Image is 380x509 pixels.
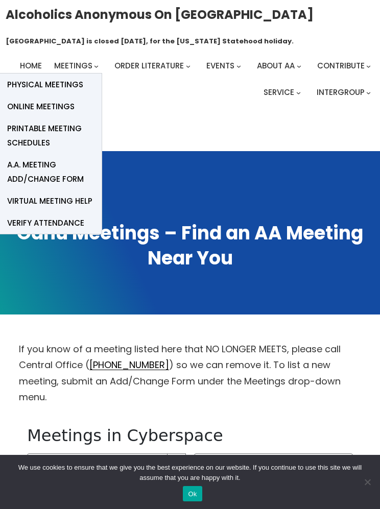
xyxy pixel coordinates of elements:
[206,60,234,71] span: Events
[114,60,184,71] span: Order Literature
[317,60,365,71] span: Contribute
[264,85,294,100] a: Service
[297,64,301,68] button: About AA submenu
[20,60,42,71] span: Home
[15,463,365,483] span: We use cookies to ensure that we give you the best experience on our website. If you continue to ...
[296,90,301,95] button: Service submenu
[9,221,371,271] h1: Oahu Meetings – Find an AA Meeting Near You
[7,194,92,208] span: Virtual Meeting Help
[317,87,365,98] span: Intergroup
[7,122,94,150] span: Printable Meeting Schedules
[264,87,294,98] span: Service
[27,426,353,445] h1: Meetings in Cyberspace
[54,60,92,71] span: Meetings
[6,59,375,100] nav: Intergroup
[206,59,234,73] a: Events
[317,85,365,100] a: Intergroup
[317,59,365,73] a: Contribute
[183,486,202,501] button: Ok
[89,358,169,371] a: [PHONE_NUMBER]
[366,90,371,95] button: Intergroup submenu
[194,453,353,473] button: Cyberspace
[7,78,83,92] span: Physical Meetings
[362,477,372,487] span: No
[7,100,75,114] span: Online Meetings
[20,59,42,73] a: Home
[186,64,191,68] button: Order Literature submenu
[366,64,371,68] button: Contribute submenu
[236,64,241,68] button: Events submenu
[94,64,99,68] button: Meetings submenu
[54,59,92,73] a: Meetings
[6,36,294,46] h1: [GEOGRAPHIC_DATA] is closed [DATE], for the [US_STATE] Statehood holiday.
[257,60,295,71] span: About AA
[257,59,295,73] a: About AA
[7,216,84,230] span: verify attendance
[7,158,94,186] span: A.A. Meeting Add/Change Form
[167,453,186,473] button: Search
[19,341,361,405] p: If you know of a meeting listed here that NO LONGER MEETS, please call Central Office ( ) so we c...
[27,453,168,473] input: Search
[6,4,314,26] a: Alcoholics Anonymous on [GEOGRAPHIC_DATA]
